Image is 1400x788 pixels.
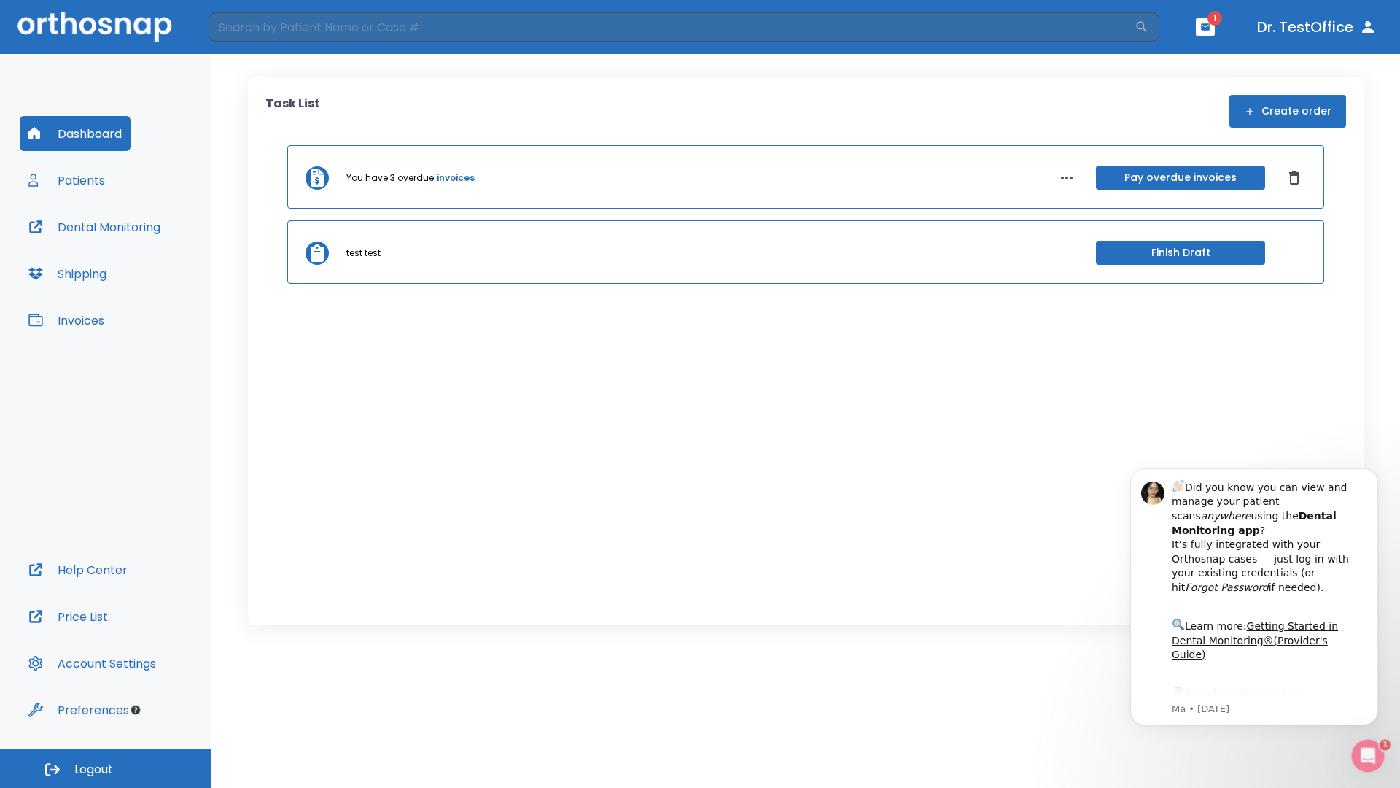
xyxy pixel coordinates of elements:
[74,762,113,778] span: Logout
[209,12,1135,42] input: Search by Patient Name or Case #
[346,247,381,260] p: test test
[20,256,115,291] button: Shipping
[265,95,320,128] p: Task List
[63,238,247,312] div: Download the app: | ​ Let us know if you need help getting started!
[437,171,475,185] a: invoices
[1283,166,1306,190] button: Dismiss
[20,303,113,338] button: Invoices
[1096,241,1265,265] button: Finish Draft
[346,171,434,185] p: You have 3 overdue
[20,209,169,244] button: Dental Monitoring
[20,116,131,151] button: Dashboard
[17,12,172,42] img: Orthosnap
[63,256,247,269] p: Message from Ma, sent 1w ago
[247,31,259,43] button: Dismiss notification
[20,599,117,634] button: Price List
[1096,166,1265,190] button: Pay overdue invoices
[1207,11,1222,26] span: 1
[129,703,142,716] div: Tooltip anchor
[1380,738,1392,750] span: 1
[20,646,165,681] button: Account Settings
[1229,95,1346,128] button: Create order
[1108,447,1400,749] iframe: Intercom notifications message
[63,242,193,268] a: App Store
[20,552,136,587] button: Help Center
[1251,14,1382,40] button: Dr. TestOffice
[1350,738,1385,773] iframe: Intercom live chat
[20,692,138,727] button: Preferences
[20,163,114,198] button: Patients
